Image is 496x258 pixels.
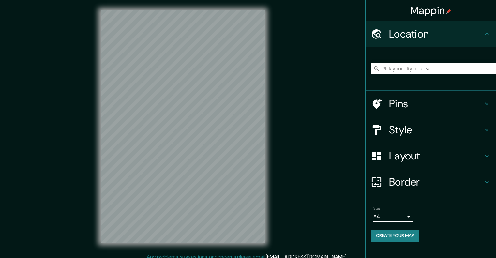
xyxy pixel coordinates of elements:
label: Size [373,206,380,211]
h4: Location [389,27,483,40]
h4: Border [389,175,483,189]
div: A4 [373,211,413,222]
iframe: Help widget launcher [438,233,489,251]
input: Pick your city or area [371,63,496,74]
canvas: Map [101,10,265,243]
div: Border [366,169,496,195]
div: Style [366,117,496,143]
div: Location [366,21,496,47]
div: Pins [366,91,496,117]
button: Create your map [371,230,419,242]
h4: Layout [389,149,483,162]
h4: Pins [389,97,483,110]
h4: Style [389,123,483,136]
h4: Mappin [410,4,452,17]
div: Layout [366,143,496,169]
img: pin-icon.png [446,9,451,14]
